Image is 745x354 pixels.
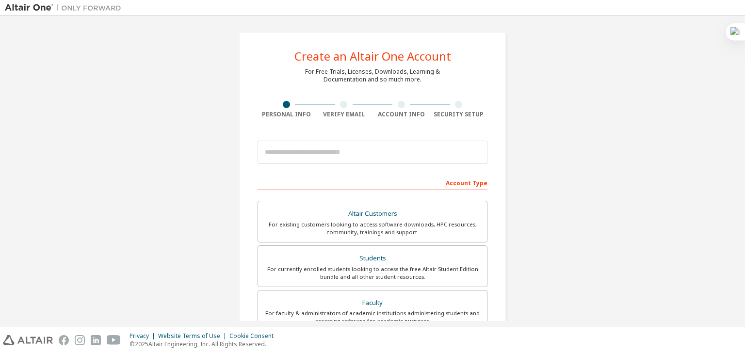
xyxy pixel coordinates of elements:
[91,335,101,345] img: linkedin.svg
[5,3,126,13] img: Altair One
[264,296,481,310] div: Faculty
[130,332,158,340] div: Privacy
[229,332,279,340] div: Cookie Consent
[294,50,451,62] div: Create an Altair One Account
[372,111,430,118] div: Account Info
[264,207,481,221] div: Altair Customers
[258,111,315,118] div: Personal Info
[264,252,481,265] div: Students
[3,335,53,345] img: altair_logo.svg
[264,221,481,236] div: For existing customers looking to access software downloads, HPC resources, community, trainings ...
[59,335,69,345] img: facebook.svg
[315,111,373,118] div: Verify Email
[430,111,488,118] div: Security Setup
[305,68,440,83] div: For Free Trials, Licenses, Downloads, Learning & Documentation and so much more.
[264,265,481,281] div: For currently enrolled students looking to access the free Altair Student Edition bundle and all ...
[158,332,229,340] div: Website Terms of Use
[130,340,279,348] p: © 2025 Altair Engineering, Inc. All Rights Reserved.
[107,335,121,345] img: youtube.svg
[264,309,481,325] div: For faculty & administrators of academic institutions administering students and accessing softwa...
[75,335,85,345] img: instagram.svg
[258,175,487,190] div: Account Type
